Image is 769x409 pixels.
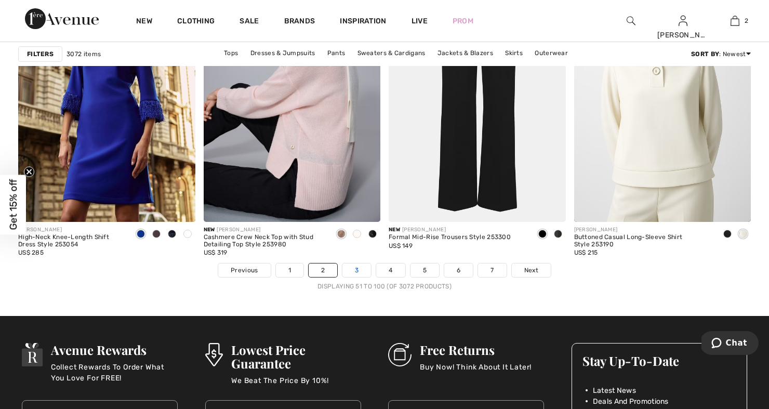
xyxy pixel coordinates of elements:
[180,226,195,243] div: Cosmos
[412,16,428,27] a: Live
[410,263,439,277] a: 5
[365,226,380,243] div: Black
[24,166,34,177] button: Close teaser
[627,15,635,27] img: search the website
[432,46,498,59] a: Jackets & Blazers
[22,343,43,366] img: Avenue Rewards
[177,17,215,28] a: Clothing
[745,16,748,25] span: 2
[18,263,751,291] nav: Page navigation
[500,46,528,59] a: Skirts
[51,343,178,357] h3: Avenue Rewards
[352,46,431,59] a: Sweaters & Cardigans
[735,226,751,243] div: Off White
[27,49,54,58] strong: Filters
[25,8,99,29] img: 1ère Avenue
[535,226,550,243] div: Black
[334,226,349,243] div: Rose
[18,234,125,248] div: High-Neck Knee-Length Shift Dress Style 253054
[731,15,739,27] img: My Bag
[231,375,361,396] p: We Beat The Price By 10%!
[133,226,149,243] div: Royal Sapphire 163
[478,263,506,277] a: 7
[136,17,152,28] a: New
[322,46,351,59] a: Pants
[550,226,566,243] div: Grey melange
[342,263,371,277] a: 3
[679,16,687,25] a: Sign In
[389,227,400,233] span: New
[204,234,326,248] div: Cashmere Crew Neck Top with Stud Detailing Top Style 253980
[7,179,19,230] span: Get 15% off
[389,226,511,234] div: [PERSON_NAME]
[231,266,258,275] span: Previous
[51,362,178,382] p: Collect Rewards To Order What You Love For FREE!
[420,362,532,382] p: Buy Now! Think About It Later!
[388,343,412,366] img: Free Returns
[149,226,164,243] div: Mocha
[593,385,636,396] span: Latest News
[529,46,573,59] a: Outerwear
[18,226,125,234] div: [PERSON_NAME]
[679,15,687,27] img: My Info
[219,46,243,59] a: Tops
[204,226,326,234] div: [PERSON_NAME]
[18,249,44,256] span: US$ 285
[389,242,413,249] span: US$ 149
[691,50,719,57] strong: Sort By
[284,17,315,28] a: Brands
[593,396,669,407] span: Deals And Promotions
[309,263,337,277] a: 2
[164,226,180,243] div: Midnight Blue
[574,249,598,256] span: US$ 215
[512,263,551,277] a: Next
[340,17,386,28] span: Inspiration
[420,343,532,357] h3: Free Returns
[444,263,473,277] a: 6
[582,354,736,367] h3: Stay Up-To-Date
[240,17,259,28] a: Sale
[67,49,101,58] span: 3072 items
[701,331,759,357] iframe: Opens a widget where you can chat to one of our agents
[245,46,321,59] a: Dresses & Jumpsuits
[276,263,303,277] a: 1
[453,16,473,27] a: Prom
[389,234,511,241] div: Formal Mid-Rise Trousers Style 253300
[709,15,760,27] a: 2
[691,49,751,58] div: : Newest
[720,226,735,243] div: Black
[18,282,751,291] div: Displaying 51 to 100 (of 3072 products)
[574,234,712,248] div: Buttoned Casual Long-Sleeve Shirt Style 253190
[218,263,270,277] a: Previous
[204,227,215,233] span: New
[376,263,405,277] a: 4
[204,249,228,256] span: US$ 319
[657,30,708,41] div: [PERSON_NAME]
[524,266,538,275] span: Next
[231,343,361,370] h3: Lowest Price Guarantee
[574,226,712,234] div: [PERSON_NAME]
[205,343,223,366] img: Lowest Price Guarantee
[349,226,365,243] div: Vanilla 30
